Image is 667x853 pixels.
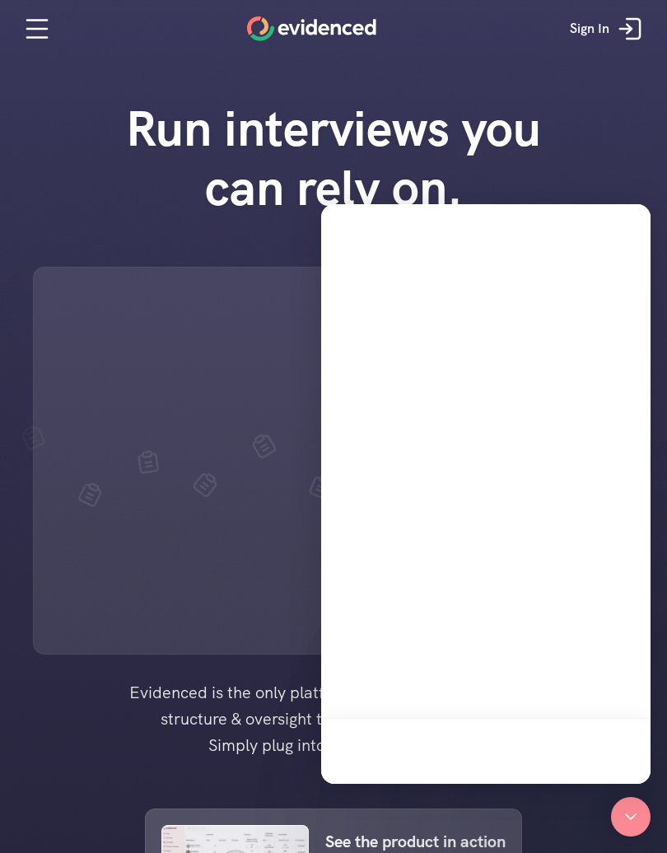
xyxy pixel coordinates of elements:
h1: Run interviews you can rely on. [99,99,568,217]
h4: Evidenced is the only platform to bring enterprise-level structure & oversight to your interview ... [103,679,564,758]
iframe: Intercom live chat [321,204,651,784]
a: Sign In [557,4,659,54]
p: Sign In [570,18,609,40]
div: Open Intercom Messenger [611,797,651,837]
a: Home [247,16,376,41]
